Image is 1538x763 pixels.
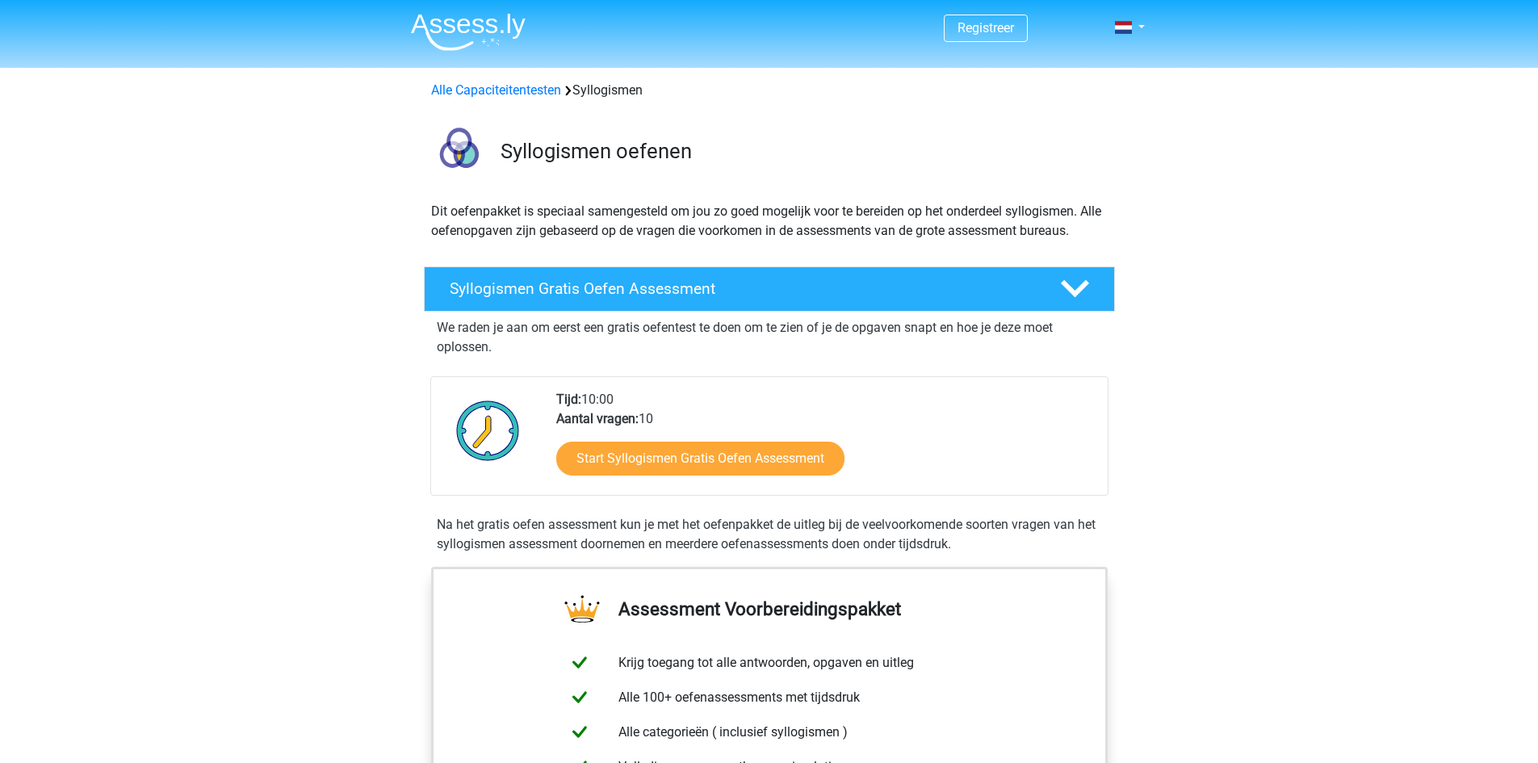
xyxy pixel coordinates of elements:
[544,390,1107,495] div: 10:00 10
[447,390,529,471] img: Klok
[431,82,561,98] a: Alle Capaciteitentesten
[425,81,1114,100] div: Syllogismen
[556,392,581,407] b: Tijd:
[450,279,1034,298] h4: Syllogismen Gratis Oefen Assessment
[411,13,526,51] img: Assessly
[501,139,1102,164] h3: Syllogismen oefenen
[431,202,1108,241] p: Dit oefenpakket is speciaal samengesteld om jou zo goed mogelijk voor te bereiden op het onderdee...
[958,20,1014,36] a: Registreer
[425,119,493,188] img: syllogismen
[437,318,1102,357] p: We raden je aan om eerst een gratis oefentest te doen om te zien of je de opgaven snapt en hoe je...
[430,515,1108,554] div: Na het gratis oefen assessment kun je met het oefenpakket de uitleg bij de veelvoorkomende soorte...
[556,442,844,476] a: Start Syllogismen Gratis Oefen Assessment
[556,411,639,426] b: Aantal vragen:
[417,266,1121,312] a: Syllogismen Gratis Oefen Assessment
